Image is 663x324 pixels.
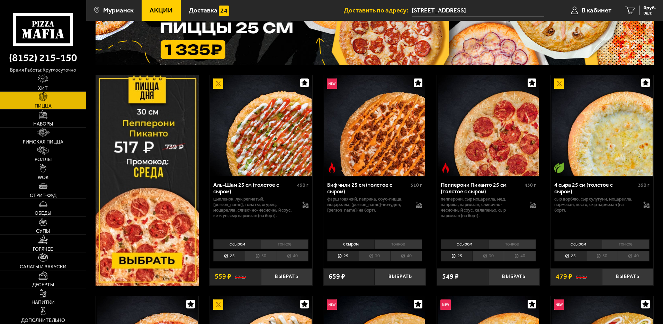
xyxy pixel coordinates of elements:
[329,273,345,280] span: 659 ₽
[38,86,48,91] span: Хит
[327,196,409,213] p: фарш говяжий, паприка, соус-пицца, моцарелла, [PERSON_NAME]-кочудян, [PERSON_NAME] (на борт).
[32,283,54,287] span: Десерты
[441,239,488,249] li: с сыром
[327,163,337,173] img: Острое блюдо
[327,239,375,249] li: с сыром
[554,299,564,310] img: Новинка
[213,182,295,195] div: Аль-Шам 25 см (толстое с сыром)
[213,251,245,261] li: 25
[488,268,539,285] button: Выбрать
[344,7,412,13] span: Доставить по адресу:
[277,251,308,261] li: 40
[412,4,544,17] span: Кольский проспект, 152А
[375,268,426,285] button: Выбрать
[213,239,261,249] li: с сыром
[525,182,536,188] span: 430 г
[215,273,231,280] span: 559 ₽
[554,196,636,213] p: сыр дорблю, сыр сулугуни, моцарелла, пармезан, песто, сыр пармезан (на борт).
[374,239,422,249] li: тонкое
[411,182,422,188] span: 510 г
[32,300,55,305] span: Напитки
[23,140,63,145] span: Римская пицца
[441,251,472,261] li: 25
[261,268,312,285] button: Выбрать
[245,251,276,261] li: 30
[556,273,572,280] span: 479 ₽
[554,239,602,249] li: с сыром
[504,251,536,261] li: 40
[21,318,65,323] span: Дополнительно
[209,75,312,176] a: АкционныйАль-Шам 25 см (толстое с сыром)
[35,104,52,109] span: Пицца
[359,251,390,261] li: 30
[210,75,311,176] img: Аль-Шам 25 см (толстое с сыром)
[437,75,540,176] a: Острое блюдоПепперони Пиканто 25 см (толстое с сыром)
[442,273,459,280] span: 549 ₽
[327,251,359,261] li: 25
[644,6,656,10] span: 0 руб.
[20,265,66,269] span: Салаты и закуски
[219,6,229,16] img: 15daf4d41897b9f0e9f617042186c801.svg
[554,182,636,195] div: 4 сыра 25 см (толстое с сыром)
[323,75,426,176] a: НовинкаОстрое блюдоБиф чили 25 см (толстое с сыром)
[554,78,564,89] img: Акционный
[438,75,539,176] img: Пепперони Пиканто 25 см (толстое с сыром)
[30,193,56,198] span: Стрит-фуд
[441,196,523,219] p: пепперони, сыр Моцарелла, мед, паприка, пармезан, сливочно-чесночный соус, халапеньо, сыр пармеза...
[602,239,649,249] li: тонкое
[35,157,52,162] span: Роллы
[644,11,656,15] span: 0 шт.
[554,163,564,173] img: Вегетарианское блюдо
[213,78,223,89] img: Акционный
[327,299,337,310] img: Новинка
[36,229,50,234] span: Супы
[618,251,649,261] li: 40
[103,7,134,13] span: Мурманск
[586,251,618,261] li: 30
[488,239,536,249] li: тонкое
[235,273,246,280] s: 628 ₽
[33,247,53,252] span: Горячее
[261,239,308,249] li: тонкое
[327,182,409,195] div: Биф чили 25 см (толстое с сыром)
[38,175,48,180] span: WOK
[441,182,523,195] div: Пепперони Пиканто 25 см (толстое с сыром)
[189,7,217,13] span: Доставка
[35,211,51,216] span: Обеды
[576,273,587,280] s: 538 ₽
[297,182,308,188] span: 490 г
[33,122,53,127] span: Наборы
[550,75,653,176] a: АкционныйВегетарианское блюдо4 сыра 25 см (толстое с сыром)
[472,251,504,261] li: 30
[213,299,223,310] img: Акционный
[327,78,337,89] img: Новинка
[324,75,425,176] img: Биф чили 25 см (толстое с сыром)
[552,75,653,176] img: 4 сыра 25 см (толстое с сыром)
[602,268,653,285] button: Выбрать
[390,251,422,261] li: 40
[582,7,611,13] span: В кабинет
[554,251,586,261] li: 25
[638,182,649,188] span: 390 г
[150,7,173,13] span: Акции
[440,163,451,173] img: Острое блюдо
[412,4,544,17] input: Ваш адрес доставки
[213,196,295,219] p: цыпленок, лук репчатый, [PERSON_NAME], томаты, огурец, моцарелла, сливочно-чесночный соус, кетчуп...
[440,299,451,310] img: Новинка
